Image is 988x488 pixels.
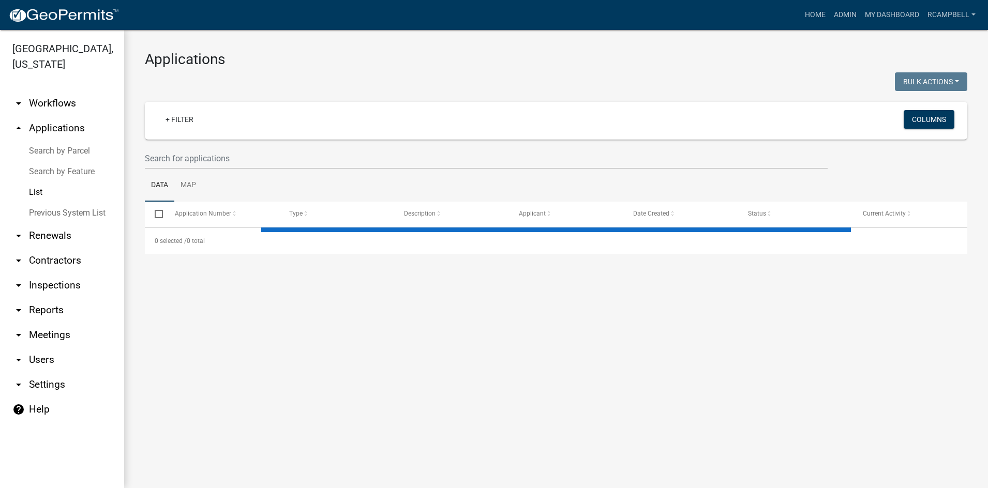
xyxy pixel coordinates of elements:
button: Bulk Actions [895,72,967,91]
i: arrow_drop_down [12,230,25,242]
i: help [12,403,25,416]
a: + Filter [157,110,202,129]
datatable-header-cell: Current Activity [852,202,967,226]
a: Data [145,169,174,202]
input: Search for applications [145,148,828,169]
datatable-header-cell: Status [738,202,853,226]
i: arrow_drop_down [12,279,25,292]
div: 0 total [145,228,967,254]
span: Current Activity [863,210,906,217]
i: arrow_drop_down [12,378,25,391]
datatable-header-cell: Applicant [508,202,623,226]
i: arrow_drop_down [12,97,25,110]
span: Status [748,210,766,217]
span: Description [404,210,436,217]
i: arrow_drop_down [12,354,25,366]
a: My Dashboard [861,5,923,25]
button: Columns [904,110,954,129]
span: Application Number [175,210,231,217]
i: arrow_drop_down [12,329,25,341]
i: arrow_drop_down [12,254,25,267]
datatable-header-cell: Application Number [164,202,279,226]
a: rcampbell [923,5,980,25]
span: Date Created [633,210,669,217]
span: Applicant [519,210,546,217]
datatable-header-cell: Description [394,202,509,226]
datatable-header-cell: Type [279,202,394,226]
span: 0 selected / [155,237,187,245]
i: arrow_drop_up [12,122,25,134]
h3: Applications [145,51,967,68]
a: Home [801,5,830,25]
span: Type [289,210,303,217]
datatable-header-cell: Date Created [623,202,738,226]
i: arrow_drop_down [12,304,25,316]
datatable-header-cell: Select [145,202,164,226]
a: Map [174,169,202,202]
a: Admin [830,5,861,25]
